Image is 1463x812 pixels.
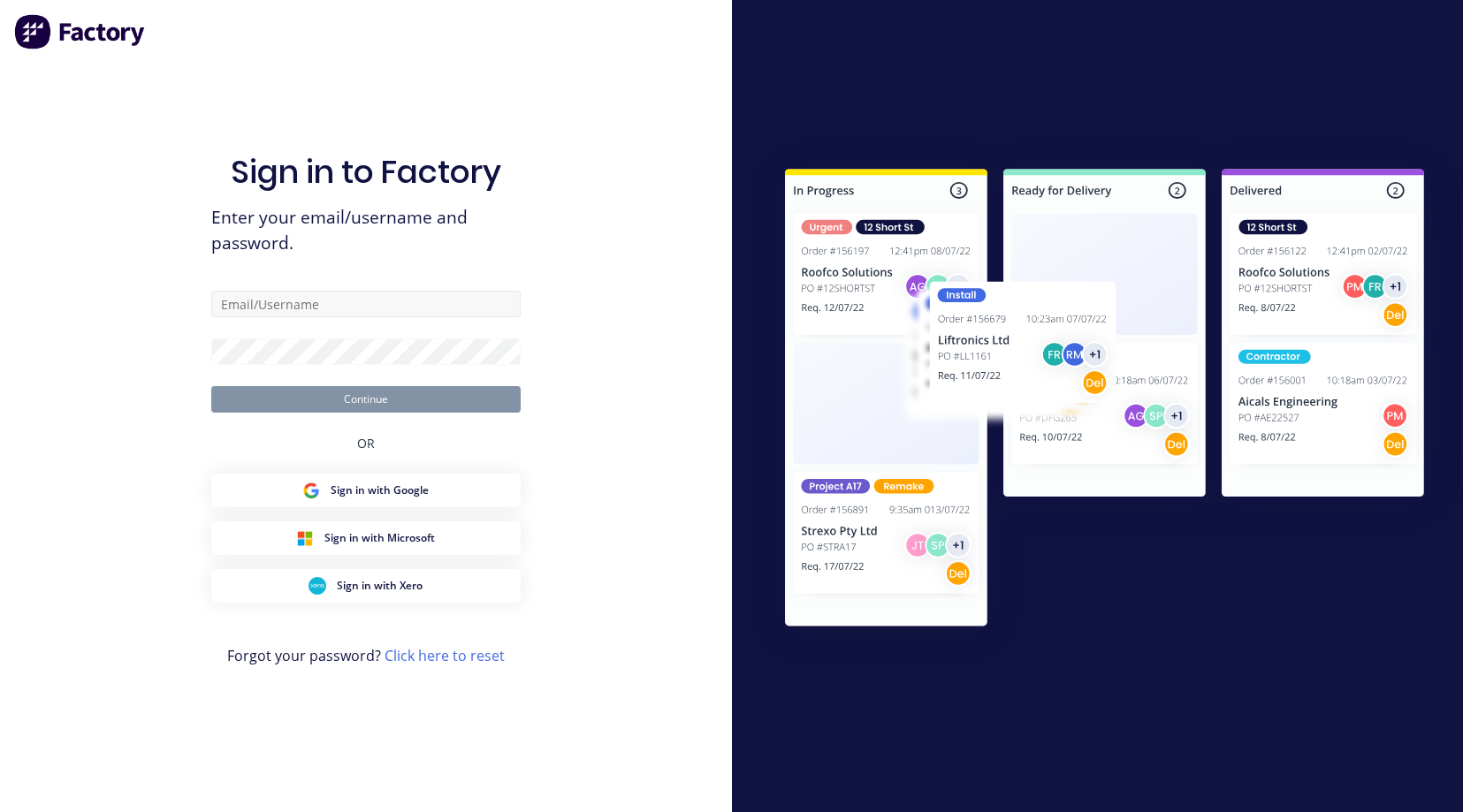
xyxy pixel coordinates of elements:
[211,291,521,317] input: Email/Username
[296,529,314,547] img: Microsoft Sign in
[211,386,521,413] button: Continue
[227,645,505,666] span: Forgot your password?
[385,646,505,665] a: Click here to reset
[231,153,501,191] h1: Sign in to Factory
[357,413,375,474] div: OR
[211,205,521,256] span: Enter your email/username and password.
[324,530,435,546] span: Sign in with Microsoft
[211,521,521,555] button: Microsoft Sign inSign in with Microsoft
[211,569,521,603] button: Xero Sign inSign in with Xero
[302,482,320,499] img: Google Sign in
[337,578,423,594] span: Sign in with Xero
[211,474,521,507] button: Google Sign inSign in with Google
[309,577,326,595] img: Xero Sign in
[14,14,147,49] img: Factory
[331,482,429,498] span: Sign in with Google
